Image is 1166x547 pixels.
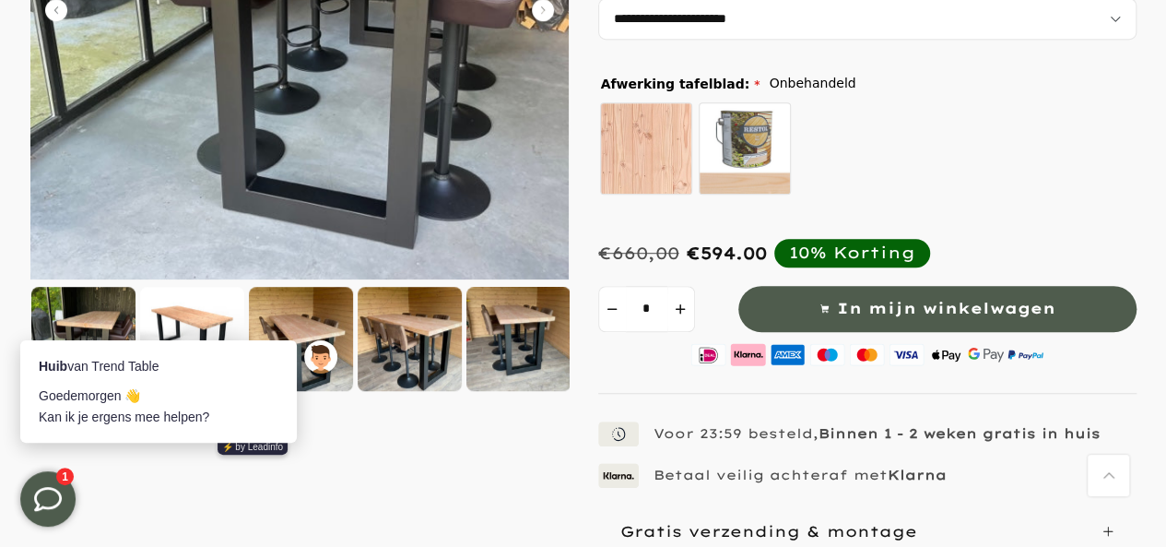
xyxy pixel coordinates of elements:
strong: Huib [37,349,65,363]
img: Douglas bartafel met stalen U-poten zwart [466,287,571,391]
button: In mijn winkelwagen [738,286,1137,332]
div: van Trend Table [37,346,277,366]
p: Gratis verzending & montage [620,522,917,541]
iframe: bot-iframe [2,10,361,471]
a: Terug naar boven [1088,455,1129,496]
div: Goedemorgen 👋 Kan ik je ergens mee helpen? [37,375,277,417]
span: Onbehandeld [769,72,855,95]
input: Quantity [626,286,667,332]
p: Voor 23:59 besteld, [654,425,1101,442]
span: In mijn winkelwagen [837,295,1055,322]
span: Afwerking tafelblad: [601,77,760,90]
button: increment [667,286,695,332]
p: Betaal veilig achteraf met [654,467,947,483]
span: €594.00 [687,243,767,264]
div: 10% Korting [789,243,915,263]
strong: Binnen 1 - 2 weken gratis in huis [819,425,1101,442]
button: decrement [598,286,626,332]
img: default-male-avatar.jpg [302,330,336,363]
div: €660,00 [598,243,679,264]
iframe: toggle-frame [2,453,94,545]
a: ⚡️ by Leadinfo [216,430,287,445]
strong: Klarna [888,467,947,483]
